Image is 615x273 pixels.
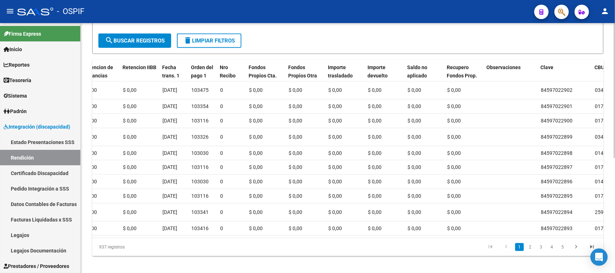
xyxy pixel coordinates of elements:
[407,134,421,140] span: $ 0,00
[191,164,209,170] span: 103116
[123,87,137,93] span: $ 0,00
[220,179,223,184] span: 0
[220,103,223,109] span: 0
[162,64,179,79] span: Fecha trans. 1
[368,179,382,184] span: $ 0,00
[541,225,572,231] span: 84597022893
[538,60,592,91] datatable-header-cell: Clave
[249,193,263,199] span: $ 0,00
[444,60,483,91] datatable-header-cell: Recupero Fondos Prop.
[191,64,213,79] span: Orden del pago 1
[407,164,421,170] span: $ 0,00
[105,36,113,45] mat-icon: search
[191,134,209,140] span: 103326
[447,103,461,109] span: $ 0,00
[123,134,137,140] span: $ 0,00
[162,164,177,170] span: [DATE]
[558,243,567,251] a: 5
[447,64,477,79] span: Recupero Fondos Prop.
[249,209,263,215] span: $ 0,00
[447,179,461,184] span: $ 0,00
[249,64,277,87] span: Fondos Propios Cta. Disca.
[123,225,137,231] span: $ 0,00
[407,209,421,215] span: $ 0,00
[6,7,14,15] mat-icon: menu
[98,33,171,48] button: Buscar registros
[368,134,382,140] span: $ 0,00
[328,193,342,199] span: $ 0,00
[123,118,137,124] span: $ 0,00
[220,64,236,79] span: Nro Recibo
[120,60,159,91] datatable-header-cell: Retencion IIBB
[483,60,538,91] datatable-header-cell: Observaciones
[92,238,193,256] div: 937 registros
[368,87,382,93] span: $ 0,00
[365,60,404,91] datatable-header-cell: Importe devuelto Cuenta SSS
[162,209,177,215] span: [DATE]
[499,243,513,251] a: go to previous page
[123,164,137,170] span: $ 0,00
[483,243,497,251] a: go to first page
[591,249,608,266] div: Open Intercom Messenger
[328,225,342,231] span: $ 0,00
[325,60,365,91] datatable-header-cell: Importe trasladado
[541,103,572,109] span: 84597022901
[191,193,209,199] span: 103116
[328,164,342,170] span: $ 0,00
[541,118,572,124] span: 84597022900
[368,193,382,199] span: $ 0,00
[191,150,209,156] span: 103030
[486,64,521,70] span: Observaciones
[123,209,137,215] span: $ 0,00
[220,164,223,170] span: 0
[407,225,421,231] span: $ 0,00
[177,33,241,48] button: Limpiar filtros
[328,64,353,79] span: Importe trasladado
[220,193,223,199] span: 0
[289,150,302,156] span: $ 0,00
[447,134,461,140] span: $ 0,00
[537,243,545,251] a: 3
[191,209,209,215] span: 103341
[447,118,461,124] span: $ 0,00
[541,193,572,199] span: 84597022895
[569,243,583,251] a: go to next page
[515,243,524,251] a: 1
[601,7,609,15] mat-icon: person
[368,209,382,215] span: $ 0,00
[367,64,395,87] span: Importe devuelto Cuenta SSS
[183,37,235,44] span: Limpiar filtros
[220,225,223,231] span: 0
[541,87,572,93] span: 84597022902
[594,64,604,70] span: CBU
[220,150,223,156] span: 0
[4,30,41,38] span: Firma Express
[407,118,421,124] span: $ 0,00
[249,164,263,170] span: $ 0,00
[191,103,209,109] span: 103354
[220,134,223,140] span: 0
[4,61,30,69] span: Reportes
[188,60,217,91] datatable-header-cell: Orden del pago 1
[162,179,177,184] span: [DATE]
[541,164,572,170] span: 84597022897
[447,164,461,170] span: $ 0,00
[191,225,209,231] span: 103416
[404,60,444,91] datatable-header-cell: Saldo no aplicado
[407,103,421,109] span: $ 0,00
[288,64,317,87] span: Fondos Propios Otra Cta.
[407,150,421,156] span: $ 0,00
[220,209,223,215] span: 0
[407,193,421,199] span: $ 0,00
[368,164,382,170] span: $ 0,00
[249,118,263,124] span: $ 0,00
[249,225,263,231] span: $ 0,00
[4,262,69,270] span: Prestadores / Proveedores
[4,123,70,131] span: Integración (discapacidad)
[249,134,263,140] span: $ 0,00
[4,76,31,84] span: Tesorería
[541,150,572,156] span: 84597022898
[547,241,557,253] li: page 4
[191,118,209,124] span: 103116
[328,87,342,93] span: $ 0,00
